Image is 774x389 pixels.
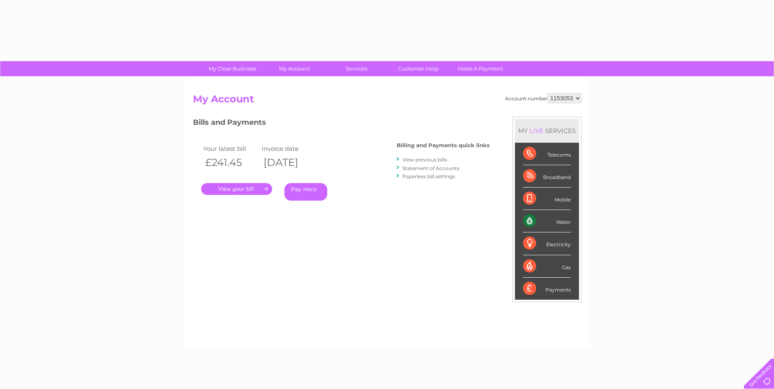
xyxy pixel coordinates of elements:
[523,165,571,188] div: Broadband
[201,143,260,154] td: Your latest bill
[523,278,571,300] div: Payments
[259,143,318,154] td: Invoice date
[193,93,581,109] h2: My Account
[385,61,452,76] a: Customer Help
[284,183,327,201] a: Pay Here
[323,61,390,76] a: Services
[199,61,266,76] a: My Clear Business
[193,117,490,131] h3: Bills and Payments
[402,157,447,163] a: View previous bills
[201,183,272,195] a: .
[447,61,514,76] a: Make A Payment
[397,142,490,148] h4: Billing and Payments quick links
[528,127,545,135] div: LIVE
[523,188,571,210] div: Mobile
[523,143,571,165] div: Telecoms
[523,255,571,278] div: Gas
[523,232,571,255] div: Electricity
[201,154,260,171] th: £241.45
[523,210,571,232] div: Water
[261,61,328,76] a: My Account
[259,154,318,171] th: [DATE]
[402,173,455,179] a: Paperless bill settings
[505,93,581,103] div: Account number
[402,165,459,171] a: Statement of Accounts
[515,119,579,142] div: MY SERVICES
